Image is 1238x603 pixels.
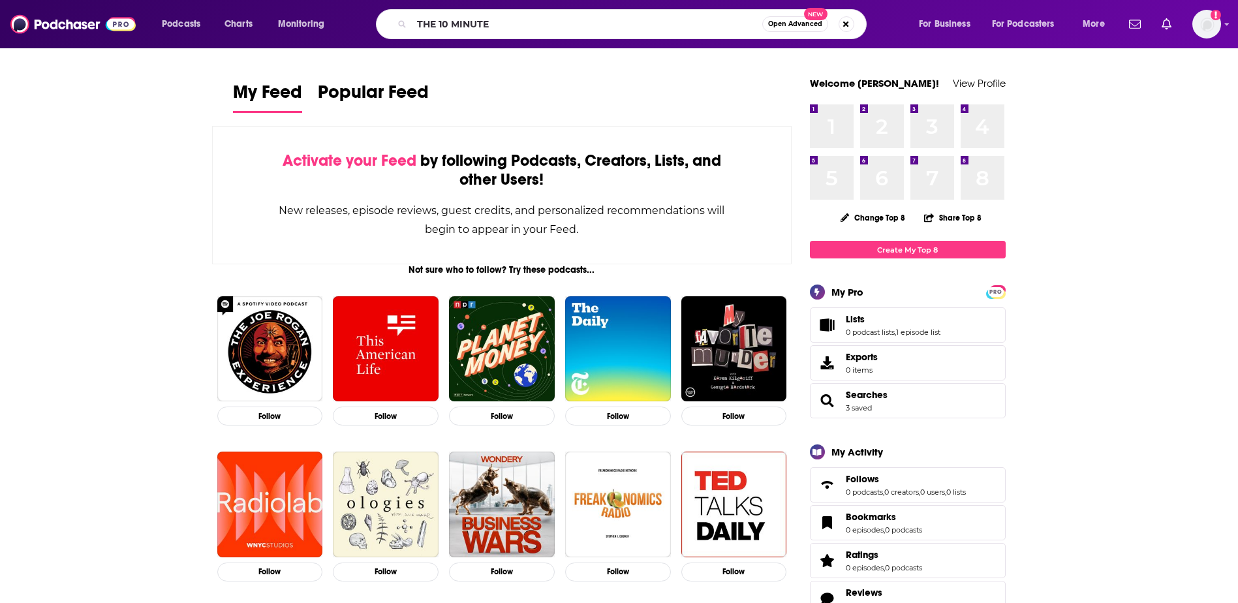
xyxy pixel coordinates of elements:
a: Freakonomics Radio [565,452,671,557]
span: Monitoring [278,15,324,33]
a: 3 saved [846,403,872,412]
a: PRO [988,286,1004,296]
span: For Podcasters [992,15,1055,33]
a: Lists [814,316,841,334]
img: Ologies with Alie Ward [333,452,439,557]
span: Charts [224,15,253,33]
a: 0 creators [884,487,919,497]
img: TED Talks Daily [681,452,787,557]
span: Activate your Feed [283,151,416,170]
a: Show notifications dropdown [1156,13,1177,35]
a: Welcome [PERSON_NAME]! [810,77,939,89]
span: Bookmarks [810,505,1006,540]
a: Popular Feed [318,81,429,113]
a: 0 podcasts [885,525,922,534]
a: Follows [846,473,966,485]
input: Search podcasts, credits, & more... [412,14,762,35]
a: Ratings [846,549,922,561]
span: , [884,525,885,534]
a: Exports [810,345,1006,380]
a: View Profile [953,77,1006,89]
span: Exports [846,351,878,363]
a: 0 podcasts [846,487,883,497]
span: New [804,8,828,20]
a: 0 episodes [846,563,884,572]
a: Reviews [846,587,922,598]
a: Create My Top 8 [810,241,1006,258]
a: Bookmarks [814,514,841,532]
button: open menu [269,14,341,35]
button: Show profile menu [1192,10,1221,39]
span: Searches [810,383,1006,418]
div: Not sure who to follow? Try these podcasts... [212,264,792,275]
div: by following Podcasts, Creators, Lists, and other Users! [278,151,726,189]
span: Ratings [846,549,878,561]
div: Search podcasts, credits, & more... [388,9,879,39]
img: Planet Money [449,296,555,402]
a: 1 episode list [896,328,940,337]
span: Popular Feed [318,81,429,111]
span: , [919,487,920,497]
a: 0 podcasts [885,563,922,572]
span: Exports [814,354,841,372]
a: 0 podcast lists [846,328,895,337]
button: Follow [565,563,671,581]
span: Bookmarks [846,511,896,523]
button: open menu [983,14,1074,35]
span: PRO [988,287,1004,297]
button: Change Top 8 [833,209,914,226]
button: Follow [565,407,671,425]
img: User Profile [1192,10,1221,39]
button: Follow [217,407,323,425]
span: Logged in as WE_Broadcast [1192,10,1221,39]
img: Podchaser - Follow, Share and Rate Podcasts [10,12,136,37]
a: My Feed [233,81,302,113]
span: , [945,487,946,497]
img: My Favorite Murder with Karen Kilgariff and Georgia Hardstark [681,296,787,402]
a: 0 users [920,487,945,497]
span: , [883,487,884,497]
button: Follow [217,563,323,581]
span: Lists [810,307,1006,343]
a: Follows [814,476,841,494]
a: Charts [216,14,260,35]
a: 0 lists [946,487,966,497]
button: open menu [153,14,217,35]
span: Open Advanced [768,21,822,27]
span: Follows [846,473,879,485]
svg: Add a profile image [1211,10,1221,20]
button: open menu [910,14,987,35]
img: This American Life [333,296,439,402]
div: My Activity [831,446,883,458]
span: Ratings [810,543,1006,578]
span: , [884,563,885,572]
a: Ratings [814,551,841,570]
img: The Daily [565,296,671,402]
button: Share Top 8 [923,205,982,230]
img: Radiolab [217,452,323,557]
span: 0 items [846,365,878,375]
a: Show notifications dropdown [1124,13,1146,35]
img: The Joe Rogan Experience [217,296,323,402]
span: For Business [919,15,970,33]
img: Business Wars [449,452,555,557]
button: Follow [333,407,439,425]
a: Lists [846,313,940,325]
span: Lists [846,313,865,325]
span: More [1083,15,1105,33]
button: Open AdvancedNew [762,16,828,32]
span: Searches [846,389,888,401]
span: Follows [810,467,1006,502]
span: , [895,328,896,337]
button: Follow [449,563,555,581]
